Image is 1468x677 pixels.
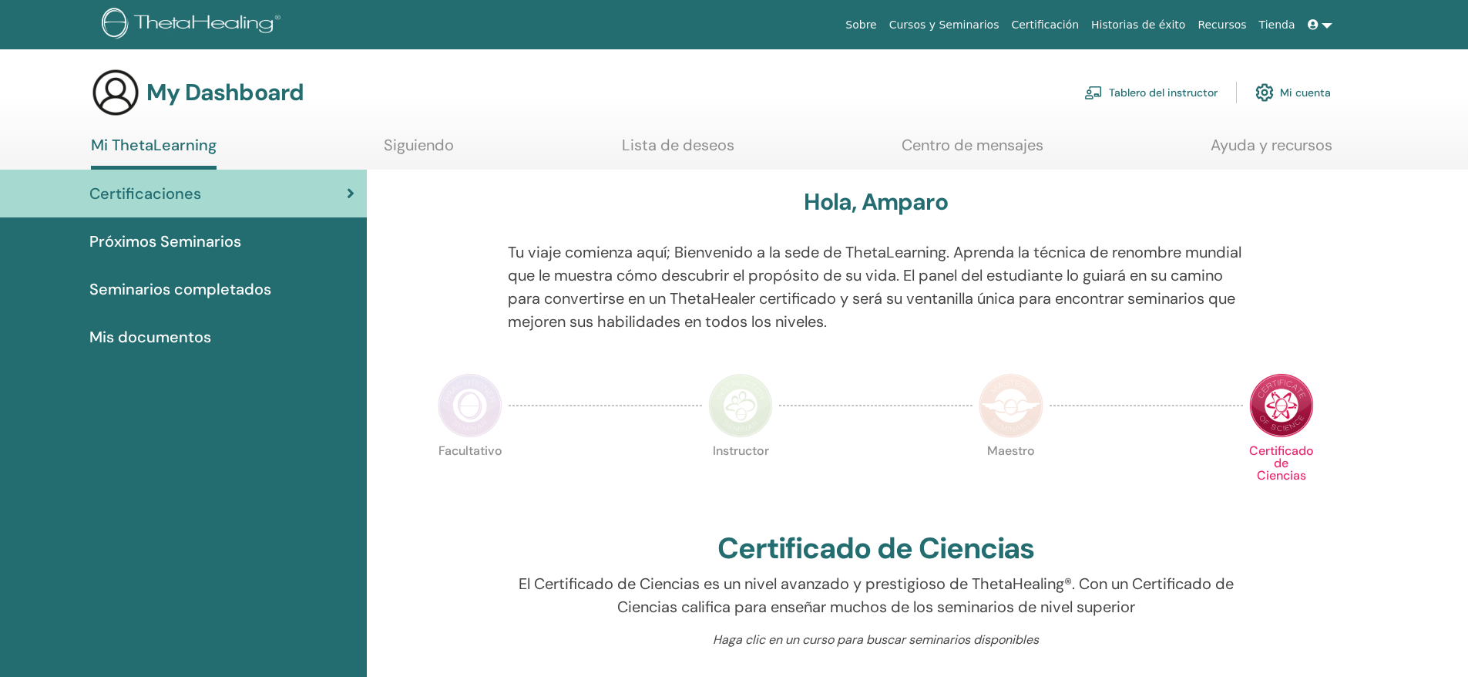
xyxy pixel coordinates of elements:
[839,11,882,39] a: Sobre
[1085,11,1191,39] a: Historias de éxito
[1255,76,1331,109] a: Mi cuenta
[622,136,734,166] a: Lista de deseos
[979,445,1043,510] p: Maestro
[89,230,241,253] span: Próximos Seminarios
[508,631,1244,649] p: Haga clic en un curso para buscar seminarios disponibles
[91,68,140,117] img: generic-user-icon.jpg
[438,373,502,438] img: Practitioner
[508,572,1244,618] p: El Certificado de Ciencias es un nivel avanzado y prestigioso de ThetaHealing®. Con un Certificad...
[717,531,1035,567] h2: Certificado de Ciencias
[1211,136,1332,166] a: Ayuda y recursos
[708,445,773,510] p: Instructor
[102,8,286,42] img: logo.png
[1255,79,1274,106] img: cog.svg
[1005,11,1085,39] a: Certificación
[804,188,947,216] h3: Hola, Amparo
[1084,86,1103,99] img: chalkboard-teacher.svg
[1249,373,1314,438] img: Certificate of Science
[1249,445,1314,510] p: Certificado de Ciencias
[89,325,211,349] span: Mis documentos
[1253,11,1302,39] a: Tienda
[1191,11,1252,39] a: Recursos
[883,11,1006,39] a: Cursos y Seminarios
[89,278,271,301] span: Seminarios completados
[708,373,773,438] img: Instructor
[902,136,1043,166] a: Centro de mensajes
[979,373,1043,438] img: Master
[384,136,454,166] a: Siguiendo
[508,241,1244,333] p: Tu viaje comienza aquí; Bienvenido a la sede de ThetaLearning. Aprenda la técnica de renombre mun...
[1084,76,1218,109] a: Tablero del instructor
[91,136,217,170] a: Mi ThetaLearning
[438,445,502,510] p: Facultativo
[146,79,304,106] h3: My Dashboard
[89,182,201,205] span: Certificaciones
